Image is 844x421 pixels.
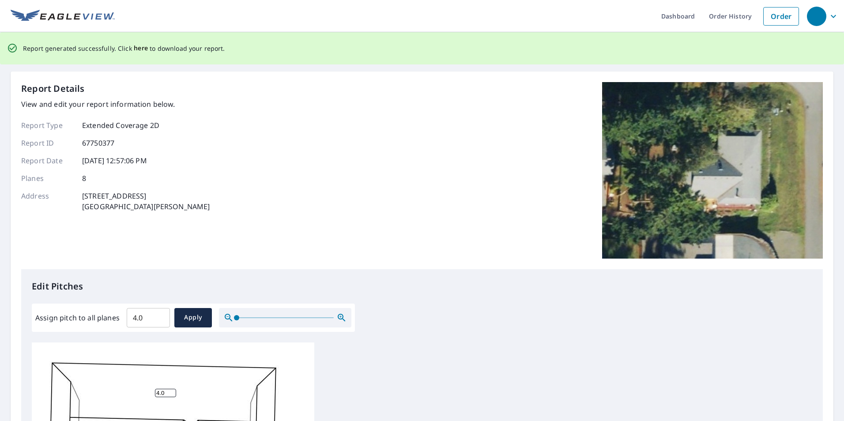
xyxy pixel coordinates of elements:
input: 00.0 [127,305,170,330]
p: Report Details [21,82,85,95]
label: Assign pitch to all planes [35,312,120,323]
p: Report Date [21,155,74,166]
p: Report Type [21,120,74,131]
p: Extended Coverage 2D [82,120,159,131]
p: 8 [82,173,86,184]
img: EV Logo [11,10,115,23]
button: Apply [174,308,212,327]
p: Report ID [21,138,74,148]
p: Edit Pitches [32,280,812,293]
button: here [134,43,148,54]
p: Report generated successfully. Click to download your report. [23,43,225,54]
p: Planes [21,173,74,184]
p: View and edit your report information below. [21,99,210,109]
span: Apply [181,312,205,323]
p: Address [21,191,74,212]
p: 67750377 [82,138,114,148]
p: [DATE] 12:57:06 PM [82,155,147,166]
a: Order [763,7,799,26]
p: [STREET_ADDRESS] [GEOGRAPHIC_DATA][PERSON_NAME] [82,191,210,212]
img: Top image [602,82,823,259]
